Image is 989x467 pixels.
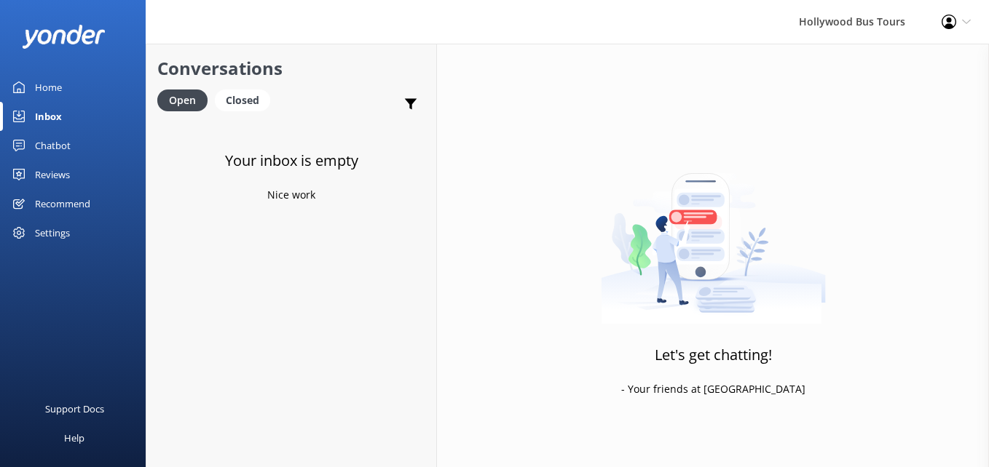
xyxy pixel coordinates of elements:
[621,381,805,397] p: - Your friends at [GEOGRAPHIC_DATA]
[35,189,90,218] div: Recommend
[35,73,62,102] div: Home
[601,143,826,324] img: artwork of a man stealing a conversation from at giant smartphone
[45,394,104,423] div: Support Docs
[655,343,772,367] h3: Let's get chatting!
[35,218,70,247] div: Settings
[215,92,277,108] a: Closed
[22,25,106,49] img: yonder-white-logo.png
[225,149,358,172] h3: Your inbox is empty
[157,92,215,108] a: Open
[157,89,208,111] div: Open
[267,187,315,203] p: Nice work
[157,55,425,82] h2: Conversations
[35,131,71,160] div: Chatbot
[215,89,270,111] div: Closed
[35,160,70,189] div: Reviews
[35,102,62,131] div: Inbox
[64,423,84,452] div: Help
